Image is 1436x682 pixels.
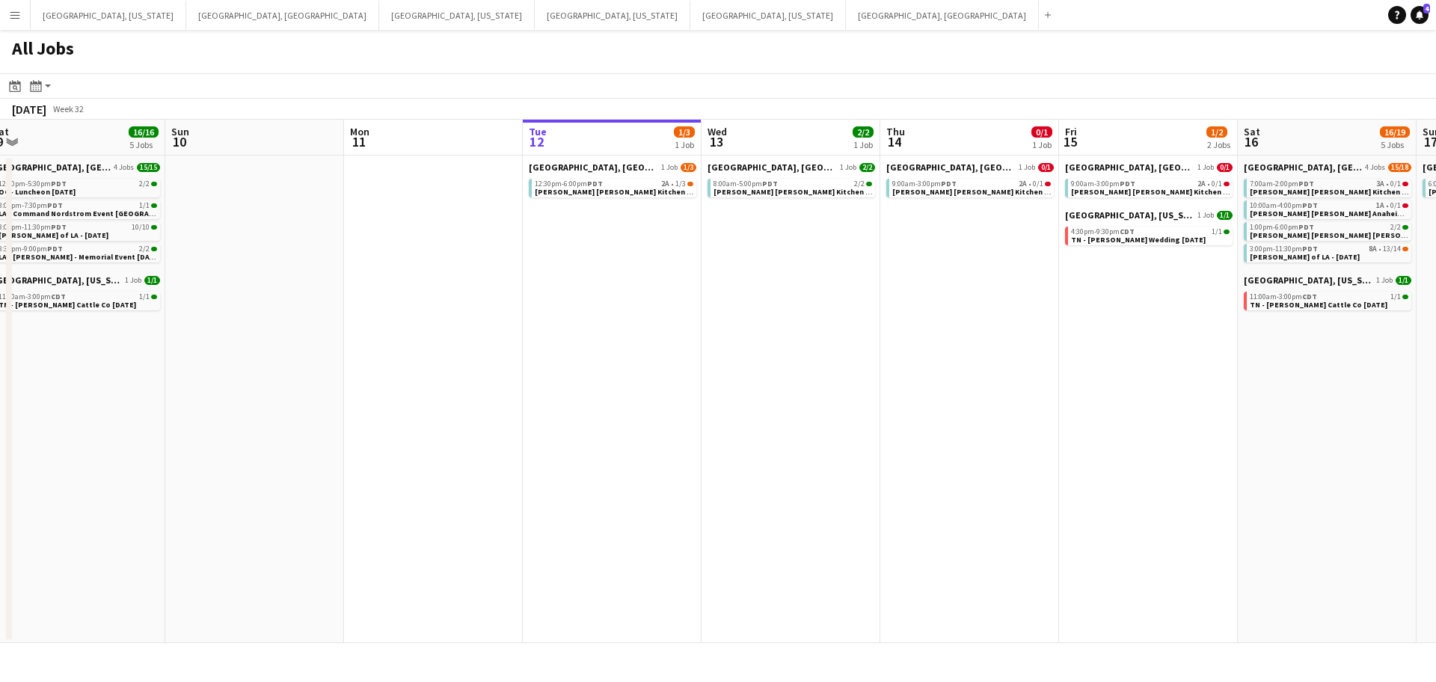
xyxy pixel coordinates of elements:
button: [GEOGRAPHIC_DATA], [US_STATE] [31,1,186,30]
button: [GEOGRAPHIC_DATA], [GEOGRAPHIC_DATA] [846,1,1039,30]
span: 4 [1423,4,1430,13]
button: [GEOGRAPHIC_DATA], [US_STATE] [379,1,535,30]
div: [DATE] [12,102,46,117]
button: [GEOGRAPHIC_DATA], [US_STATE] [690,1,846,30]
button: [GEOGRAPHIC_DATA], [US_STATE] [535,1,690,30]
button: [GEOGRAPHIC_DATA], [GEOGRAPHIC_DATA] [186,1,379,30]
a: 4 [1411,6,1429,24]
